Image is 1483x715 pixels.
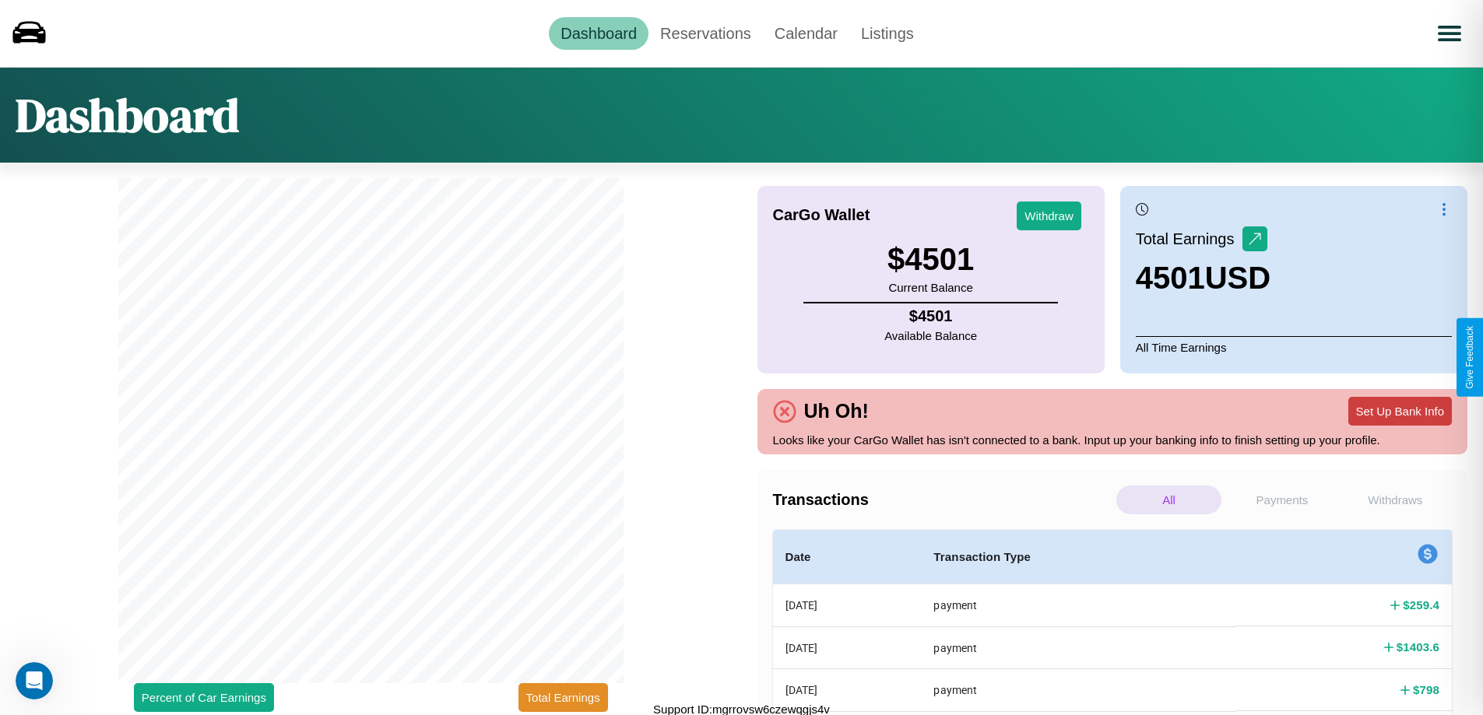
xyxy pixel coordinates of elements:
h4: $ 4501 [884,307,977,325]
button: Open menu [1428,12,1471,55]
h3: 4501 USD [1136,261,1270,296]
p: Payments [1229,485,1334,514]
h4: $ 798 [1413,682,1439,698]
a: Dashboard [549,17,648,50]
iframe: Intercom live chat [16,662,53,699]
p: All [1116,485,1221,514]
th: payment [921,669,1236,711]
h4: Transaction Type [933,548,1224,566]
h4: $ 259.4 [1403,597,1439,613]
p: Current Balance [887,277,974,298]
h3: $ 4501 [887,242,974,277]
th: payment [921,584,1236,627]
th: payment [921,626,1236,668]
h4: Date [785,548,909,566]
p: Total Earnings [1136,225,1242,253]
h4: Transactions [773,491,1112,509]
th: [DATE] [773,669,922,711]
button: Set Up Bank Info [1348,397,1452,426]
p: Withdraws [1343,485,1448,514]
th: [DATE] [773,584,922,627]
a: Reservations [648,17,763,50]
h1: Dashboard [16,83,239,147]
button: Withdraw [1017,202,1081,230]
p: All Time Earnings [1136,336,1452,358]
p: Available Balance [884,325,977,346]
div: Give Feedback [1464,326,1475,389]
a: Calendar [763,17,849,50]
th: [DATE] [773,626,922,668]
button: Total Earnings [518,683,608,712]
h4: Uh Oh! [796,400,877,422]
button: Percent of Car Earnings [134,683,274,712]
h4: $ 1403.6 [1397,639,1439,655]
h4: CarGo Wallet [773,206,870,224]
a: Listings [849,17,926,50]
p: Looks like your CarGo Wallet has isn't connected to a bank. Input up your banking info to finish ... [773,429,1453,450]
